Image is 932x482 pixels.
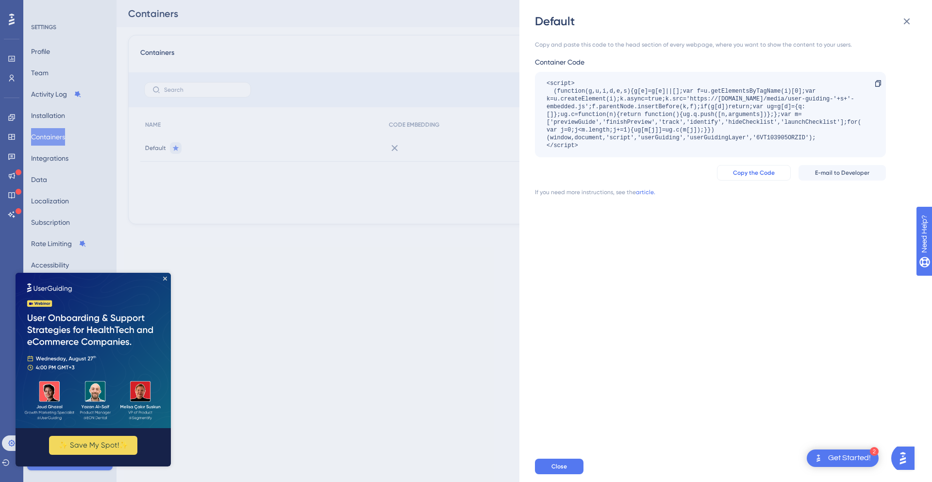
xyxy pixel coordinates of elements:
[33,163,122,182] button: ✨ Save My Spot!✨
[799,165,886,181] button: E-mail to Developer
[547,80,865,150] div: <script> (function(g,u,i,d,e,s){g[e]=g[e]||[];var f=u.getElementsByTagName(i)[0];var k=u.createEl...
[535,14,918,29] div: Default
[23,2,61,14] span: Need Help?
[733,169,775,177] span: Copy the Code
[828,453,871,464] div: Get Started!
[535,41,886,49] div: Copy and paste this code to the head section of every webpage, where you want to show the content...
[535,188,636,196] div: If you need more instructions, see the
[148,4,151,8] div: Close Preview
[535,459,583,474] button: Close
[870,447,879,456] div: 2
[813,452,824,464] img: launcher-image-alternative-text
[891,444,920,473] iframe: UserGuiding AI Assistant Launcher
[807,449,879,467] div: Open Get Started! checklist, remaining modules: 2
[636,188,655,196] a: article.
[717,165,791,181] button: Copy the Code
[535,56,886,68] div: Container Code
[551,463,567,470] span: Close
[815,169,869,177] span: E-mail to Developer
